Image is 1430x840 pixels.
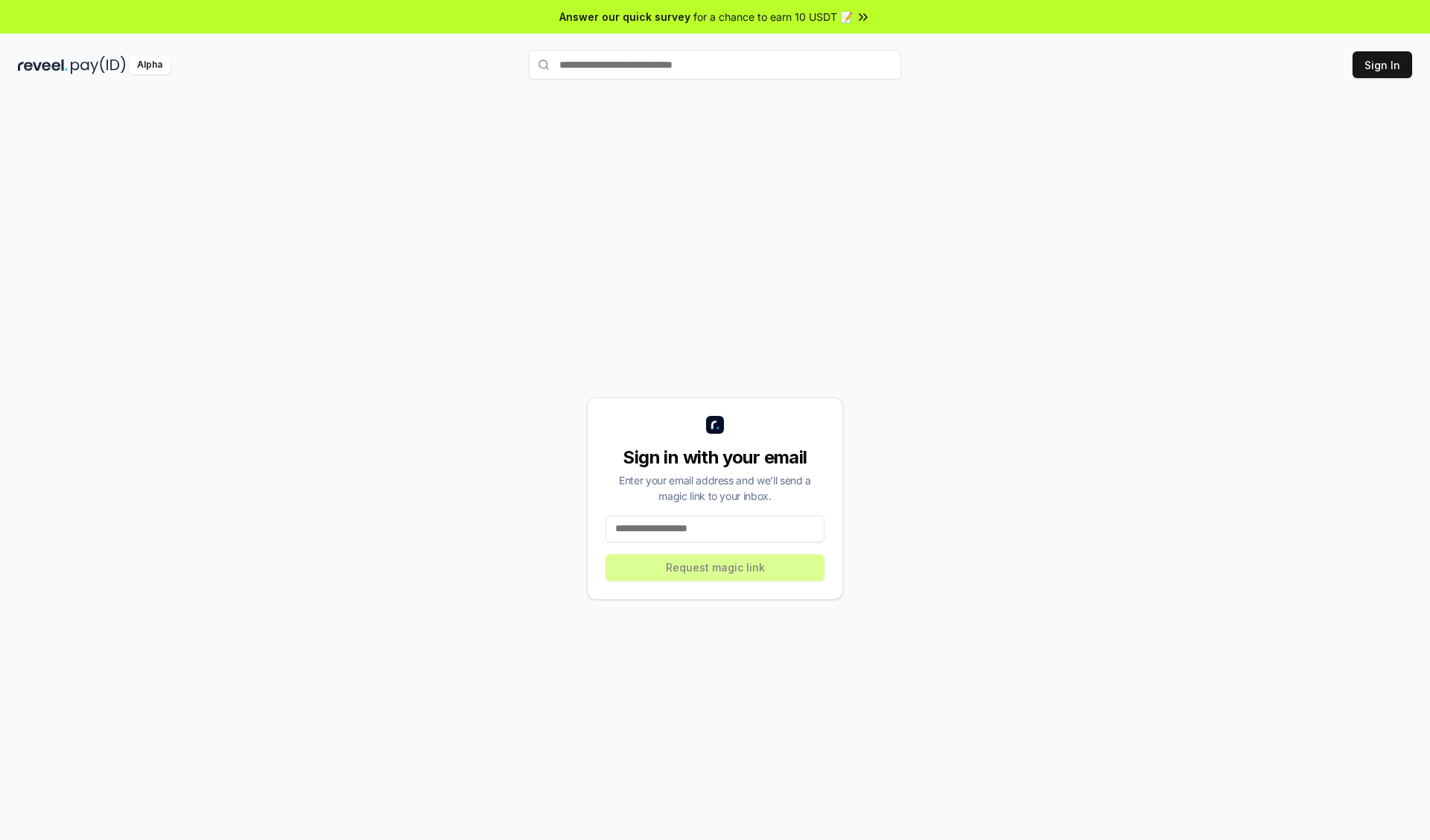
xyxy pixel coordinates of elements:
div: Alpha [129,56,171,74]
img: reveel_dark [18,56,68,74]
span: Answer our quick survey [559,9,690,25]
button: Sign In [1353,51,1412,78]
span: for a chance to earn 10 USDT 📝 [693,9,853,25]
img: pay_id [71,56,126,74]
div: Enter your email address and we’ll send a magic link to your inbox. [606,472,824,504]
img: logo_small [706,416,724,434]
div: Sign in with your email [606,446,824,469]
